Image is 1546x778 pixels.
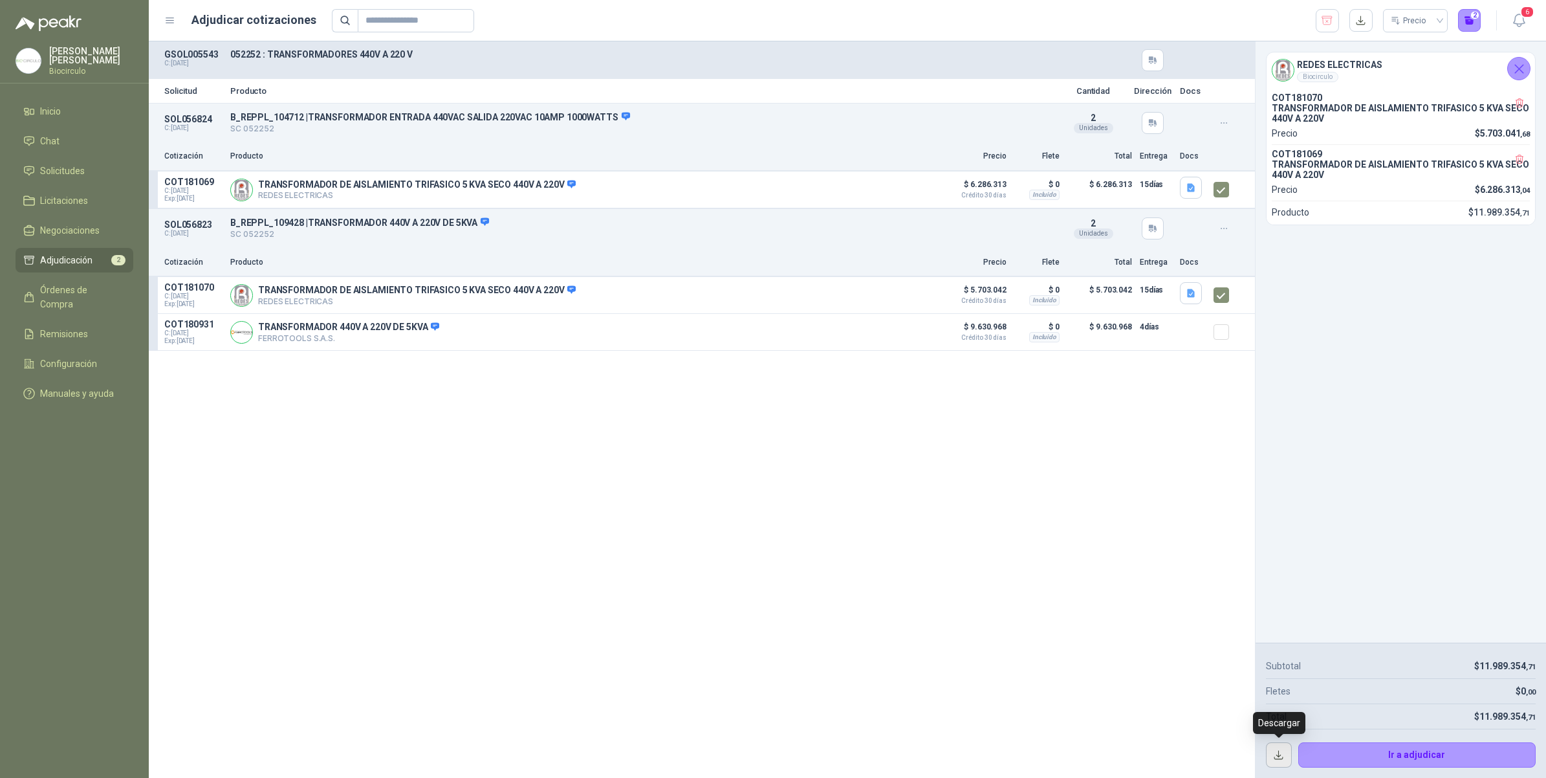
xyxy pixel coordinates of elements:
p: 15 días [1140,282,1172,298]
span: ,04 [1520,186,1530,195]
p: SOL056823 [164,219,223,230]
p: $ [1474,659,1536,673]
a: Adjudicación2 [16,248,133,272]
span: Licitaciones [40,194,88,208]
a: Manuales y ayuda [16,381,133,406]
p: Dirección [1133,87,1172,95]
p: COT181070 [164,282,223,293]
p: Precio [942,150,1007,162]
span: 6.286.313 [1480,184,1530,195]
p: Subtotal [1266,659,1301,673]
p: Producto [230,87,1053,95]
p: [PERSON_NAME] [PERSON_NAME] [49,47,133,65]
span: 11.989.354 [1479,661,1536,671]
span: 11.989.354 [1474,207,1530,217]
p: Solicitud [164,87,223,95]
p: B_REPPL_109428 | TRANSFORMADOR 440V A 220V DE 5KVA [230,217,1053,228]
img: Company Logo [1272,60,1294,81]
span: 2 [1091,218,1096,228]
span: Chat [40,134,60,148]
div: Descargar [1253,712,1305,734]
p: C: [DATE] [164,124,223,132]
a: Configuración [16,351,133,376]
p: TRANSFORMADOR DE AISLAMIENTO TRIFASICO 5 KVA SECO 440V A 220V [1272,103,1530,124]
div: Unidades [1074,123,1113,133]
p: SC 052252 [230,123,1053,135]
p: Total [1266,709,1287,724]
span: Solicitudes [40,164,85,178]
span: Adjudicación [40,253,93,267]
p: $ [1468,205,1530,219]
div: Company LogoREDES ELECTRICASBiocirculo [1267,52,1535,87]
a: Negociaciones [16,218,133,243]
span: C: [DATE] [164,187,223,195]
p: Flete [1014,150,1060,162]
p: 052252 : TRANSFORMADORES 440V A 220 V [230,49,1053,60]
p: Cotización [164,150,223,162]
p: COT180931 [164,319,223,329]
p: Docs [1180,150,1206,162]
p: $ [1475,126,1530,140]
p: $ 9.630.968 [942,319,1007,341]
p: 4 días [1140,319,1172,335]
span: 11.989.354 [1479,711,1536,722]
span: Crédito 30 días [942,298,1007,304]
p: REDES ELECTRICAS [258,296,576,306]
p: $ 6.286.313 [942,177,1007,199]
span: 2 [1091,113,1096,123]
p: $ 0 [1014,319,1060,335]
img: Company Logo [231,179,252,201]
p: Biocirculo [49,67,133,75]
p: $ 0 [1014,177,1060,192]
img: Company Logo [231,322,252,343]
div: Incluido [1029,190,1060,200]
p: $ [1516,684,1536,698]
p: COT181069 [1272,149,1530,159]
span: 5.703.041 [1480,128,1530,139]
div: Biocirculo [1297,72,1338,82]
span: Crédito 30 días [942,335,1007,341]
a: Remisiones [16,322,133,346]
span: Exp: [DATE] [164,337,223,345]
p: Docs [1180,87,1206,95]
div: Unidades [1074,228,1113,239]
p: SOL056824 [164,114,223,124]
p: Total [1067,150,1132,162]
span: Negociaciones [40,223,100,238]
p: Fletes [1266,684,1290,698]
span: C: [DATE] [164,293,223,300]
p: Cotización [164,256,223,269]
span: ,68 [1520,130,1530,139]
a: Chat [16,129,133,153]
span: ,71 [1526,713,1536,722]
span: Crédito 30 días [942,192,1007,199]
p: Entrega [1140,256,1172,269]
div: Incluido [1029,332,1060,342]
p: $ 5.703.042 [1067,282,1132,308]
p: Flete [1014,256,1060,269]
a: Inicio [16,99,133,124]
span: 2 [111,255,125,265]
p: $ 6.286.313 [1067,177,1132,203]
p: TRANSFORMADOR 440V A 220V DE 5KVA [258,322,439,333]
img: Company Logo [16,49,41,73]
p: 15 días [1140,177,1172,192]
p: B_REPPL_104712 | TRANSFORMADOR ENTRADA 440VAC SALIDA 220VAC 10AMP 1000WATTS [230,111,1053,123]
p: Producto [1272,205,1309,219]
img: Logo peakr [16,16,82,31]
p: Producto [230,256,934,269]
h4: REDES ELECTRICAS [1297,58,1382,72]
p: Precio [1272,126,1298,140]
p: SC 052252 [230,228,1053,241]
span: C: [DATE] [164,329,223,337]
p: Precio [942,256,1007,269]
span: Remisiones [40,327,88,341]
p: $ 5.703.042 [942,282,1007,304]
span: Manuales y ayuda [40,386,114,401]
span: Exp: [DATE] [164,195,223,203]
p: FERROTOOLS S.A.S. [258,333,439,343]
p: TRANSFORMADOR DE AISLAMIENTO TRIFASICO 5 KVA SECO 440V A 220V [1272,159,1530,180]
span: ,00 [1526,688,1536,696]
span: Exp: [DATE] [164,300,223,308]
button: Ir a adjudicar [1298,742,1536,768]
